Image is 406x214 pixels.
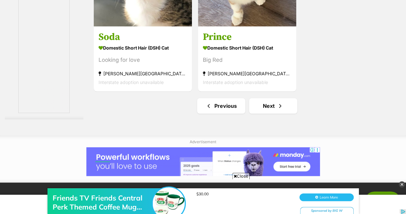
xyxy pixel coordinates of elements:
[300,32,354,40] div: Sponsored by BIG W
[47,0,51,5] img: adc.png
[198,26,296,92] a: Prince Domestic Short Hair (DSH) Cat Big Red [PERSON_NAME][GEOGRAPHIC_DATA], [GEOGRAPHIC_DATA] In...
[232,173,250,179] span: Close
[197,98,245,114] a: Previous page
[203,80,268,85] span: Interstate adoption unavailable
[99,56,187,65] div: Looking for love
[196,16,293,21] div: $30.00
[299,18,354,26] button: Learn More
[93,98,401,114] nav: Pagination
[203,70,291,78] strong: [PERSON_NAME][GEOGRAPHIC_DATA], [GEOGRAPHIC_DATA]
[99,43,187,53] strong: Domestic Short Hair (DSH) Cat
[53,18,155,36] div: Friends TV Friends Central Perk Themed Coffee Mug Drinking Cup Gift Set
[203,56,291,65] div: Big Red
[153,12,185,44] img: Friends TV Friends Central Perk Themed Coffee Mug Drinking Cup Gift Set
[249,98,297,114] a: Next page
[94,26,192,92] a: Soda Domestic Short Hair (DSH) Cat Looking for love [PERSON_NAME][GEOGRAPHIC_DATA], [GEOGRAPHIC_D...
[203,43,291,53] strong: Domestic Short Hair (DSH) Cat
[99,31,187,43] h3: Soda
[203,31,291,43] h3: Prince
[86,147,320,176] iframe: Advertisement
[399,181,405,188] img: close_grey_3x.png
[99,70,187,78] strong: [PERSON_NAME][GEOGRAPHIC_DATA], [GEOGRAPHIC_DATA]
[99,80,164,85] span: Interstate adoption unavailable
